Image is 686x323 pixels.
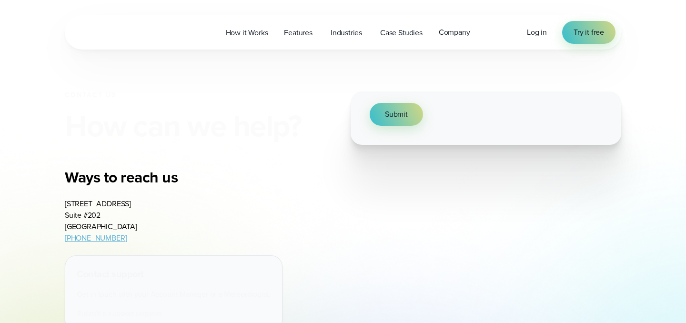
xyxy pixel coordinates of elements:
[370,103,423,126] button: Submit
[562,21,615,44] a: Try it free
[372,23,431,42] a: Case Studies
[331,27,362,39] span: Industries
[527,27,547,38] a: Log in
[65,168,288,187] h3: Ways to reach us
[226,27,268,39] span: How it Works
[65,232,127,243] a: [PHONE_NUMBER]
[65,198,137,244] address: [STREET_ADDRESS] Suite #202 [GEOGRAPHIC_DATA]
[380,27,423,39] span: Case Studies
[284,27,313,39] span: Features
[385,109,408,120] span: Submit
[439,27,470,38] span: Company
[218,23,276,42] a: How it Works
[574,27,604,38] span: Try it free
